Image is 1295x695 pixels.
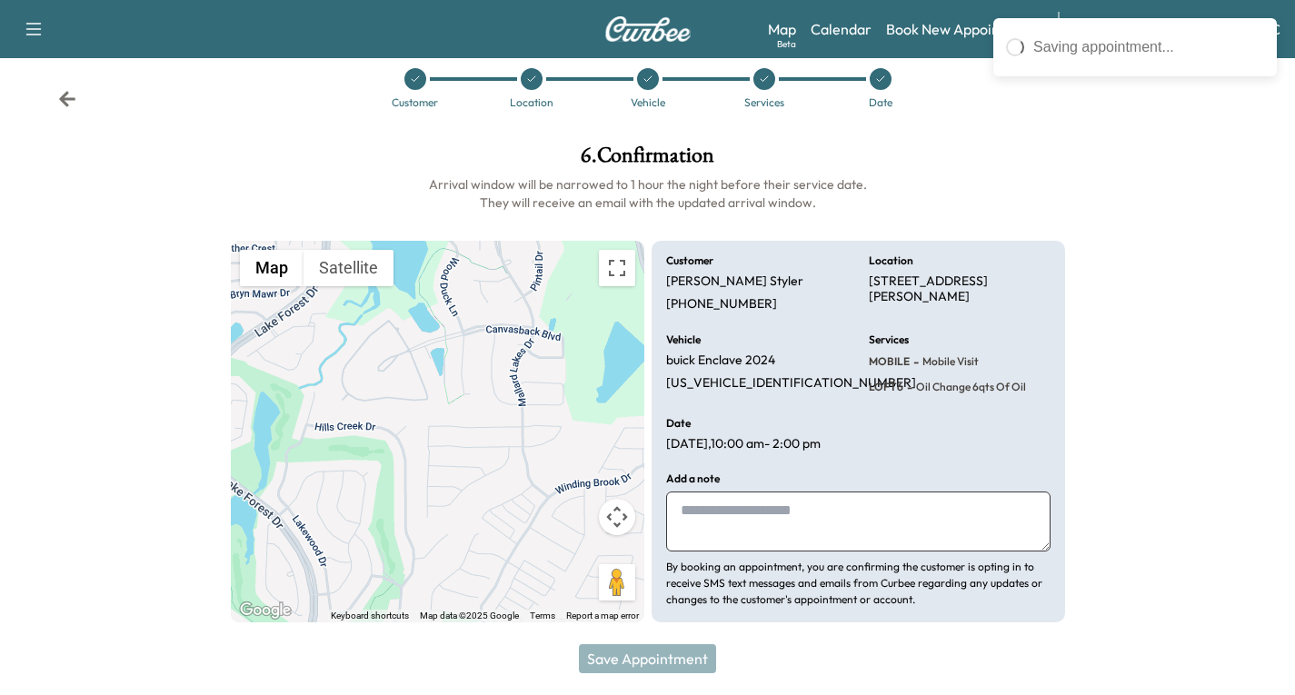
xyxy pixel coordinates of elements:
[231,175,1065,212] h6: Arrival window will be narrowed to 1 hour the night before their service date. They will receive ...
[631,97,665,108] div: Vehicle
[910,352,919,371] span: -
[768,18,796,40] a: MapBeta
[666,473,720,484] h6: Add a note
[240,250,304,286] button: Show street map
[510,97,553,108] div: Location
[886,18,1040,40] a: Book New Appointment
[666,352,775,369] p: buick Enclave 2024
[869,255,913,266] h6: Location
[231,144,1065,175] h1: 6 . Confirmation
[811,18,872,40] a: Calendar
[235,599,295,622] a: Open this area in Google Maps (opens a new window)
[777,37,796,51] div: Beta
[420,611,519,621] span: Map data ©2025 Google
[331,610,409,622] button: Keyboard shortcuts
[666,375,916,392] p: [US_VEHICLE_IDENTIFICATION_NUMBER]
[530,611,555,621] a: Terms (opens in new tab)
[869,334,909,345] h6: Services
[744,97,784,108] div: Services
[869,273,1051,305] p: [STREET_ADDRESS][PERSON_NAME]
[666,296,777,313] p: [PHONE_NUMBER]
[604,16,692,42] img: Curbee Logo
[869,97,892,108] div: Date
[912,380,1026,394] span: Oil Change 6qts of oil
[599,250,635,286] button: Toggle fullscreen view
[58,90,76,108] div: Back
[235,599,295,622] img: Google
[666,559,1051,608] p: By booking an appointment, you are confirming the customer is opting in to receive SMS text messa...
[869,354,910,369] span: MOBILE
[666,436,821,452] p: [DATE] , 10:00 am - 2:00 pm
[599,564,635,601] button: Drag Pegman onto the map to open Street View
[392,97,438,108] div: Customer
[666,273,803,290] p: [PERSON_NAME] Styler
[666,255,713,266] h6: Customer
[566,611,639,621] a: Report a map error
[919,354,979,369] span: Mobile Visit
[869,380,903,394] span: LOFT6
[304,250,393,286] button: Show satellite imagery
[666,334,701,345] h6: Vehicle
[666,418,691,429] h6: Date
[903,378,912,396] span: -
[599,499,635,535] button: Map camera controls
[1033,36,1264,58] div: Saving appointment...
